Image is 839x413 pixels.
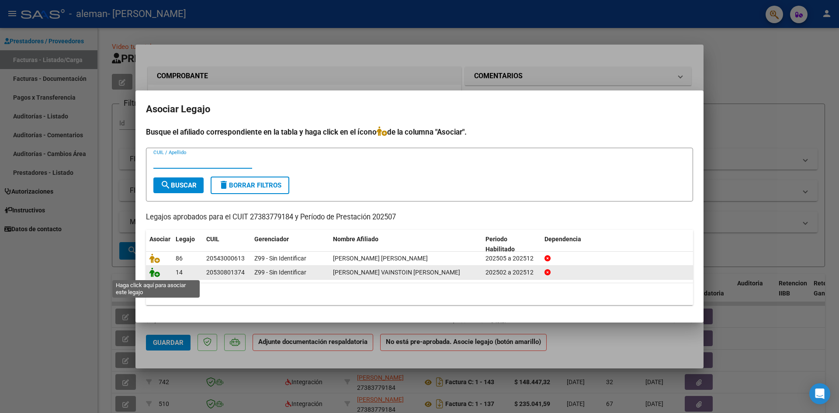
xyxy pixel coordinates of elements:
datatable-header-cell: Legajo [172,230,203,259]
button: Buscar [153,177,204,193]
span: 14 [176,269,183,276]
h2: Asociar Legajo [146,101,693,118]
span: Gerenciador [254,236,289,243]
span: Z99 - Sin Identificar [254,269,306,276]
mat-icon: search [160,180,171,190]
span: Asociar [149,236,170,243]
datatable-header-cell: Dependencia [541,230,693,259]
span: Z99 - Sin Identificar [254,255,306,262]
datatable-header-cell: Asociar [146,230,172,259]
span: Buscar [160,181,197,189]
mat-icon: delete [218,180,229,190]
h4: Busque el afiliado correspondiente en la tabla y haga click en el ícono de la columna "Asociar". [146,126,693,138]
span: Legajo [176,236,195,243]
div: Open Intercom Messenger [809,383,830,404]
div: 20530801374 [206,267,245,278]
button: Borrar Filtros [211,177,289,194]
datatable-header-cell: Nombre Afiliado [329,230,482,259]
span: 86 [176,255,183,262]
p: Legajos aprobados para el CUIT 27383779184 y Período de Prestación 202507 [146,212,693,223]
datatable-header-cell: Periodo Habilitado [482,230,541,259]
span: GUZMAN JUAN JOSE [333,255,428,262]
span: Nombre Afiliado [333,236,378,243]
div: 202505 a 202512 [485,253,537,264]
div: 2 registros [146,283,693,305]
span: CUIL [206,236,219,243]
div: 20543000613 [206,253,245,264]
div: 202502 a 202512 [485,267,537,278]
datatable-header-cell: Gerenciador [251,230,329,259]
span: MALASPINA VAINSTOIN GIOVANNI [333,269,460,276]
datatable-header-cell: CUIL [203,230,251,259]
span: Borrar Filtros [218,181,281,189]
span: Periodo Habilitado [485,236,515,253]
span: Dependencia [544,236,581,243]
